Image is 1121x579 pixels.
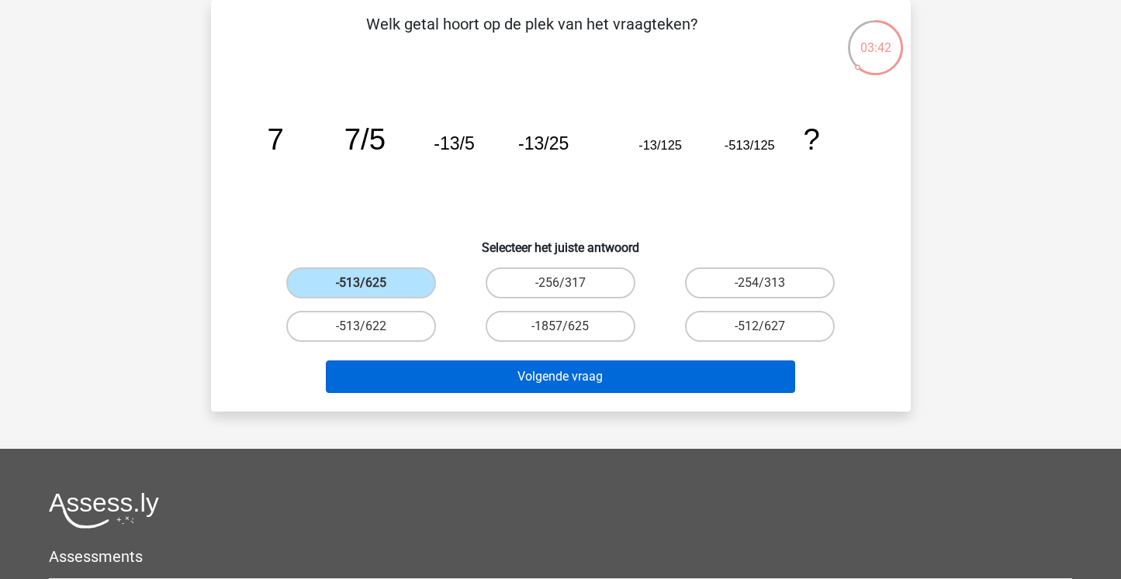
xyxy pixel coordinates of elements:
label: -513/622 [286,311,436,342]
h5: Assessments [49,547,1072,566]
img: Assessly logo [49,492,159,529]
label: -254/313 [685,267,835,298]
button: Volgende vraag [326,360,795,393]
div: 03:42 [846,19,905,57]
label: -1857/625 [486,311,635,342]
tspan: ? [803,122,819,156]
tspan: -13/125 [638,138,682,152]
label: -513/625 [286,267,436,298]
tspan: 7/5 [344,122,385,156]
label: -512/627 [685,311,835,342]
tspan: -513/125 [724,138,774,152]
label: -256/317 [486,267,635,298]
tspan: -13/5 [434,133,474,153]
p: Welk getal hoort op de plek van het vraagteken? [236,12,828,59]
h6: Selecteer het juiste antwoord [236,228,886,255]
tspan: -13/25 [518,133,569,153]
tspan: 7 [267,122,283,156]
